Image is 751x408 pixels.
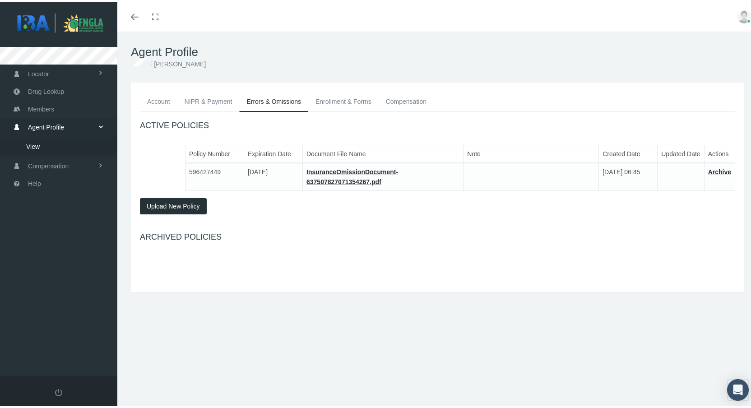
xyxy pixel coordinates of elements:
[306,167,398,184] a: InsuranceOmissionDocument-637507827071354267.pdf
[140,119,735,129] h4: ACTIVE POLICIES
[28,156,69,173] span: Compensation
[28,117,64,134] span: Agent Profile
[185,161,244,189] td: 596427449
[131,43,744,57] h1: Agent Profile
[147,201,200,208] span: Upload New Policy
[244,143,303,161] th: Expiration Date
[140,90,177,110] a: Account
[727,377,749,399] div: Open Intercom Messenger
[708,167,731,174] a: Archive
[239,90,308,110] a: Errors & Omissions
[599,143,658,161] th: Created Date
[737,8,751,22] img: user-placeholder.jpg
[244,161,303,189] td: [DATE]
[308,90,379,110] a: Enrollment & Forms
[177,90,240,110] a: NIPR & Payment
[599,161,658,189] td: [DATE] 06:45
[185,143,244,161] th: Policy Number
[303,143,464,161] th: Document File Name
[140,231,735,241] h4: ARCHIVED POLICIES
[140,196,207,213] button: Upload New Policy
[148,57,206,67] li: [PERSON_NAME]
[658,143,704,161] th: Updated Date
[26,137,40,153] span: View
[28,64,49,81] span: Locator
[28,173,41,190] span: Help
[28,99,54,116] span: Members
[12,10,120,32] img: Insurance and Benefits Advisors
[464,143,599,161] th: Note
[28,81,64,98] span: Drug Lookup
[704,143,735,161] th: Actions
[379,90,434,110] a: Compensation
